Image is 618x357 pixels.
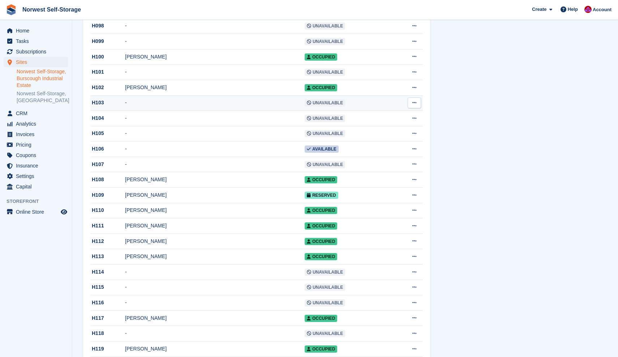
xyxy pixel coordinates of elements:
span: Unavailable [305,22,345,30]
span: Insurance [16,161,59,171]
span: Unavailable [305,69,345,76]
div: [PERSON_NAME] [125,238,305,245]
td: - [125,18,305,34]
span: Occupied [305,207,337,214]
div: H107 [90,161,125,168]
div: H119 [90,345,125,353]
div: H111 [90,222,125,230]
a: menu [4,161,68,171]
td: - [125,265,305,280]
div: H108 [90,176,125,183]
td: - [125,326,305,341]
div: H106 [90,145,125,153]
span: CRM [16,108,59,118]
span: Storefront [7,198,72,205]
div: H102 [90,84,125,91]
div: [PERSON_NAME] [125,314,305,322]
a: menu [4,171,68,181]
div: [PERSON_NAME] [125,253,305,260]
td: - [125,34,305,49]
span: Unavailable [305,115,345,122]
span: Subscriptions [16,47,59,57]
div: H104 [90,114,125,122]
span: Unavailable [305,299,345,306]
td: - [125,280,305,295]
span: Occupied [305,253,337,260]
a: menu [4,108,68,118]
a: Norwest Self-Storage, [GEOGRAPHIC_DATA] [17,90,68,104]
div: H113 [90,253,125,260]
span: Unavailable [305,38,345,45]
span: Unavailable [305,269,345,276]
span: Invoices [16,129,59,139]
span: Occupied [305,238,337,245]
a: menu [4,57,68,67]
div: H110 [90,206,125,214]
div: [PERSON_NAME] [125,222,305,230]
span: Available [305,145,339,153]
span: Settings [16,171,59,181]
span: Unavailable [305,99,345,106]
div: H116 [90,299,125,306]
div: H105 [90,130,125,137]
span: Coupons [16,150,59,160]
a: menu [4,182,68,192]
td: - [125,95,305,111]
a: menu [4,36,68,46]
div: H112 [90,238,125,245]
img: Daniel Grensinger [584,6,592,13]
span: Pricing [16,140,59,150]
span: Account [593,6,611,13]
div: H117 [90,314,125,322]
a: Preview store [60,208,68,216]
td: - [125,142,305,157]
div: H115 [90,283,125,291]
span: Capital [16,182,59,192]
div: [PERSON_NAME] [125,53,305,61]
span: Help [568,6,578,13]
div: H101 [90,68,125,76]
span: Occupied [305,315,337,322]
div: [PERSON_NAME] [125,345,305,353]
div: [PERSON_NAME] [125,191,305,199]
td: - [125,126,305,142]
div: H118 [90,330,125,337]
span: Unavailable [305,130,345,137]
td: - [125,157,305,172]
a: menu [4,47,68,57]
div: H109 [90,191,125,199]
a: menu [4,207,68,217]
span: Analytics [16,119,59,129]
div: [PERSON_NAME] [125,84,305,91]
a: menu [4,119,68,129]
span: Online Store [16,207,59,217]
span: Unavailable [305,330,345,337]
a: menu [4,140,68,150]
span: Sites [16,57,59,67]
span: Reserved [305,192,338,199]
div: H098 [90,22,125,30]
span: Occupied [305,222,337,230]
span: Tasks [16,36,59,46]
div: H100 [90,53,125,61]
td: - [125,111,305,126]
img: stora-icon-8386f47178a22dfd0bd8f6a31ec36ba5ce8667c1dd55bd0f319d3a0aa187defe.svg [6,4,17,15]
span: Occupied [305,176,337,183]
span: Home [16,26,59,36]
span: Occupied [305,84,337,91]
span: Create [532,6,546,13]
div: [PERSON_NAME] [125,176,305,183]
td: - [125,295,305,311]
a: Norwest Self-Storage [20,4,84,16]
td: - [125,65,305,80]
div: H114 [90,268,125,276]
span: Occupied [305,53,337,61]
a: menu [4,150,68,160]
span: Unavailable [305,161,345,168]
a: Norwest Self-Storage, Burscough Industrial Estate [17,68,68,89]
span: Unavailable [305,284,345,291]
div: H099 [90,38,125,45]
a: menu [4,129,68,139]
a: menu [4,26,68,36]
div: [PERSON_NAME] [125,206,305,214]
